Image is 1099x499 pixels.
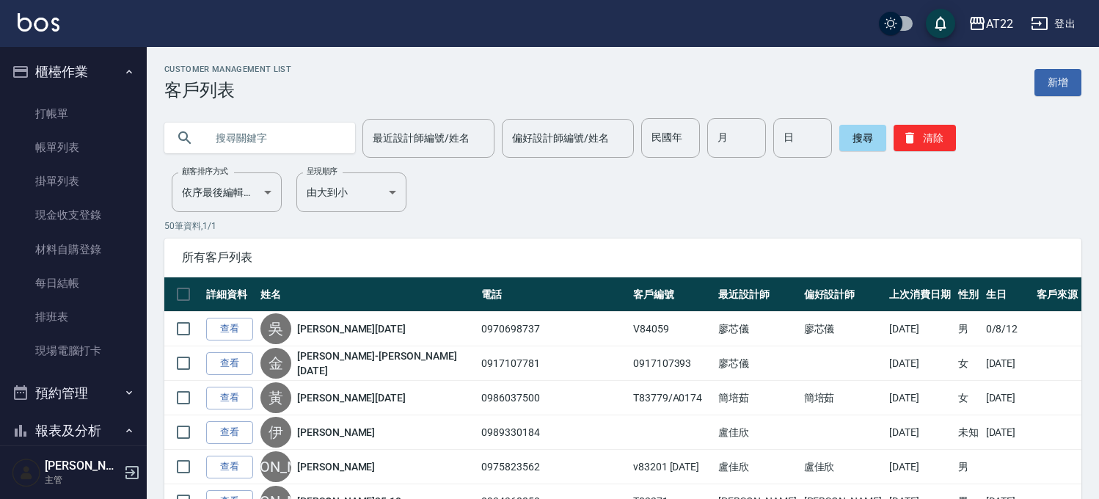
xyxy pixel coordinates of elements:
td: [DATE] [886,381,954,415]
div: 依序最後編輯時間 [172,172,282,212]
td: 0917107393 [629,346,715,381]
div: 伊 [260,417,291,448]
a: 查看 [206,352,253,375]
td: V84059 [629,312,715,346]
img: Logo [18,13,59,32]
button: AT22 [963,9,1019,39]
th: 偏好設計師 [800,277,886,312]
td: v83201 [DATE] [629,450,715,484]
td: 廖芯儀 [800,312,886,346]
th: 客戶編號 [629,277,715,312]
td: 未知 [954,415,982,450]
a: [PERSON_NAME] [297,425,375,440]
span: 所有客戶列表 [182,250,1064,265]
a: 查看 [206,456,253,478]
td: [DATE] [886,450,954,484]
h2: Customer Management List [164,65,291,74]
td: [DATE] [886,346,954,381]
td: 男 [954,450,982,484]
a: 現場電腦打卡 [6,334,141,368]
td: 0975823562 [478,450,629,484]
button: 清除 [894,125,956,151]
td: 0989330184 [478,415,629,450]
th: 姓名 [257,277,478,312]
p: 50 筆資料, 1 / 1 [164,219,1081,233]
div: 吳 [260,313,291,344]
td: 簡培茹 [715,381,800,415]
div: 黃 [260,382,291,413]
td: 盧佳欣 [800,450,886,484]
td: 簡培茹 [800,381,886,415]
td: 0917107781 [478,346,629,381]
a: [PERSON_NAME][DATE] [297,390,406,405]
div: 金 [260,348,291,379]
td: [DATE] [886,415,954,450]
a: 掛單列表 [6,164,141,198]
td: 盧佳欣 [715,415,800,450]
p: 主管 [45,473,120,487]
div: 由大到小 [296,172,406,212]
td: [DATE] [982,346,1034,381]
td: 0/8/12 [982,312,1034,346]
th: 電話 [478,277,629,312]
a: 打帳單 [6,97,141,131]
div: AT22 [986,15,1013,33]
a: 查看 [206,387,253,409]
td: 男 [954,312,982,346]
th: 性別 [954,277,982,312]
h5: [PERSON_NAME] [45,459,120,473]
button: 預約管理 [6,374,141,412]
input: 搜尋關鍵字 [205,118,343,158]
button: 櫃檯作業 [6,53,141,91]
button: 報表及分析 [6,412,141,450]
td: [DATE] [982,381,1034,415]
button: save [926,9,955,38]
td: [DATE] [886,312,954,346]
a: 查看 [206,318,253,340]
button: 搜尋 [839,125,886,151]
img: Person [12,458,41,487]
label: 呈現順序 [307,166,337,177]
th: 上次消費日期 [886,277,954,312]
td: [DATE] [982,415,1034,450]
td: 女 [954,346,982,381]
a: 每日結帳 [6,266,141,300]
th: 最近設計師 [715,277,800,312]
td: 0986037500 [478,381,629,415]
td: T83779/A0174 [629,381,715,415]
td: 廖芯儀 [715,312,800,346]
td: 盧佳欣 [715,450,800,484]
td: 0970698737 [478,312,629,346]
h3: 客戶列表 [164,80,291,101]
th: 客戶來源 [1033,277,1081,312]
a: 查看 [206,421,253,444]
td: 廖芯儀 [715,346,800,381]
a: [PERSON_NAME] [297,459,375,474]
a: 新增 [1034,69,1081,96]
a: 排班表 [6,300,141,334]
a: 材料自購登錄 [6,233,141,266]
th: 詳細資料 [202,277,257,312]
td: 女 [954,381,982,415]
th: 生日 [982,277,1034,312]
a: 現金收支登錄 [6,198,141,232]
div: [PERSON_NAME] [260,451,291,482]
a: [PERSON_NAME]-[PERSON_NAME][DATE] [297,349,474,378]
label: 顧客排序方式 [182,166,228,177]
button: 登出 [1025,10,1081,37]
a: [PERSON_NAME][DATE] [297,321,406,336]
a: 帳單列表 [6,131,141,164]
